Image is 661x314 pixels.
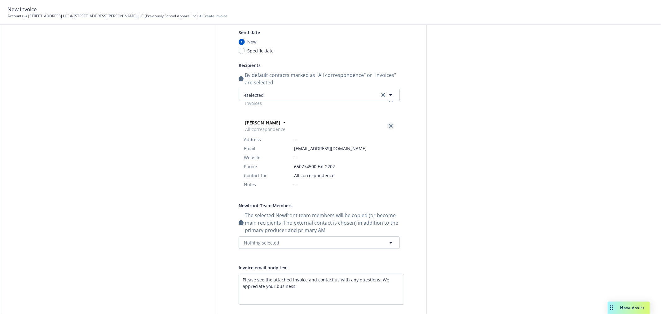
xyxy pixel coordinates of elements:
span: Recipients [239,62,261,68]
a: Accounts [7,13,23,19]
div: Drag to move [608,302,615,314]
span: Invoice email body text [239,265,288,271]
span: Address [244,136,261,143]
span: 650774500 Ext 2202 [294,163,394,170]
span: All correspondence [294,172,394,179]
span: Website [244,154,261,161]
button: Nova Assist [608,302,650,314]
a: clear selection [380,91,387,99]
textarea: Enter a description... [239,274,404,305]
span: - [294,181,394,188]
span: 4 selected [244,92,264,98]
span: - [294,136,394,143]
span: Contact for [244,172,267,179]
button: Nothing selected [239,236,400,249]
input: Now [239,39,245,45]
span: Notes [244,181,256,188]
span: Nova Assist [620,305,645,310]
button: 4selectedclear selection [239,89,400,101]
strong: [PERSON_NAME] [245,120,280,126]
span: New Invoice [7,5,37,13]
span: By default contacts marked as "All correspondence" or "Invoices" are selected [245,71,400,86]
span: Newfront Team Members [239,203,293,209]
span: Invoices [245,100,280,106]
span: Email [244,145,255,152]
input: Specific date [239,48,245,54]
span: Now [247,38,257,45]
span: Send date [239,29,260,35]
a: [STREET_ADDRESS] LLC & [STREET_ADDRESS][PERSON_NAME] LLC (Previously School Apparel Inc) [28,13,198,19]
span: All correspondence [245,126,285,132]
span: [EMAIL_ADDRESS][DOMAIN_NAME] [294,145,394,152]
span: Specific date [247,47,274,54]
a: close [387,122,394,130]
span: Create Invoice [203,13,227,19]
span: The selected Newfront team members will be copied (or become main recipients if no external conta... [245,212,400,234]
span: - [294,154,394,161]
span: Nothing selected [244,240,279,246]
span: Phone [244,163,257,170]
